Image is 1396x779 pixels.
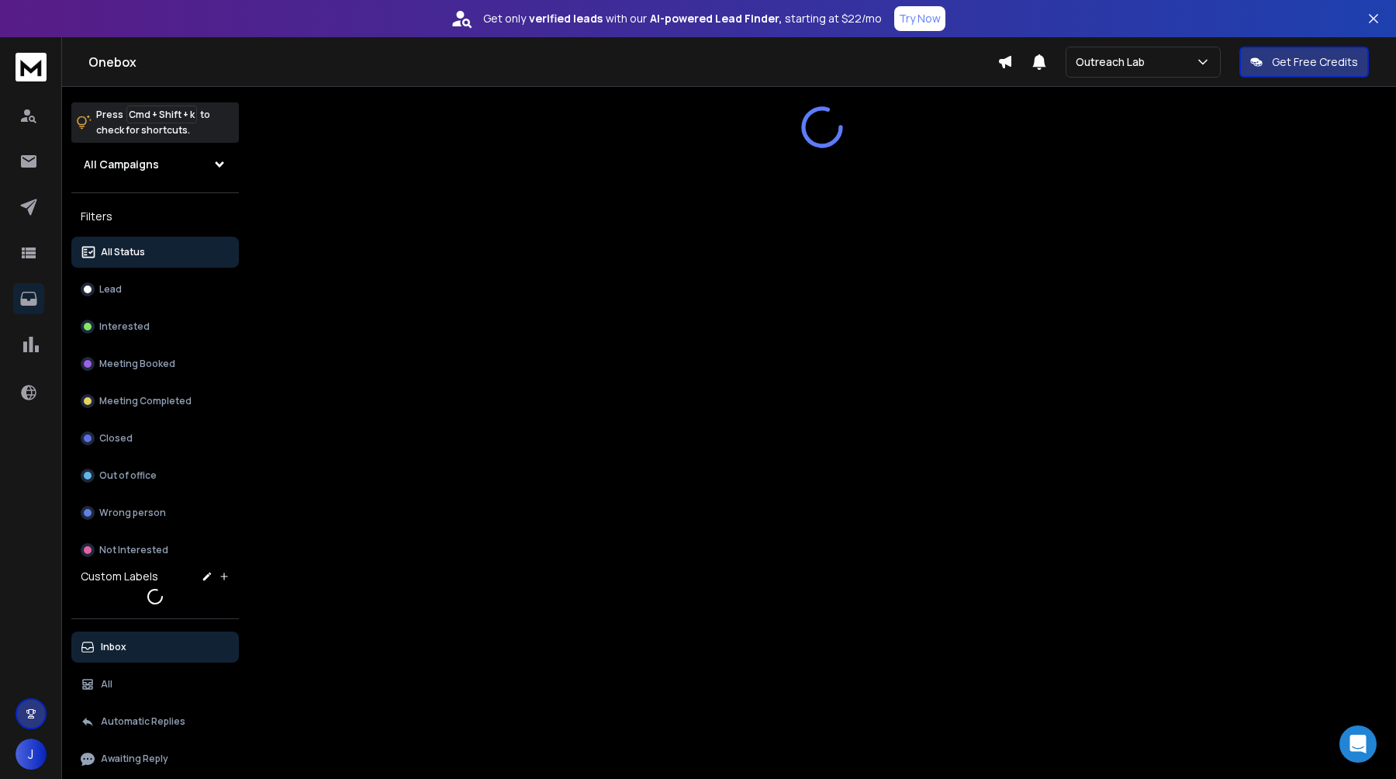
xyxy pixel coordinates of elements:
[99,432,133,445] p: Closed
[1339,725,1377,763] div: Open Intercom Messenger
[99,283,122,296] p: Lead
[16,739,47,770] button: J
[16,53,47,81] img: logo
[99,469,157,482] p: Out of office
[894,6,945,31] button: Try Now
[71,274,239,305] button: Lead
[88,53,997,71] h1: Onebox
[101,678,112,691] p: All
[650,11,782,26] strong: AI-powered Lead Finder,
[101,246,145,258] p: All Status
[1239,47,1369,78] button: Get Free Credits
[71,311,239,342] button: Interested
[71,669,239,700] button: All
[71,149,239,180] button: All Campaigns
[483,11,882,26] p: Get only with our starting at $22/mo
[1076,54,1151,70] p: Outreach Lab
[71,706,239,737] button: Automatic Replies
[81,569,158,584] h3: Custom Labels
[899,11,941,26] p: Try Now
[71,743,239,774] button: Awaiting Reply
[71,460,239,491] button: Out of office
[99,544,168,556] p: Not Interested
[99,507,166,519] p: Wrong person
[101,753,168,765] p: Awaiting Reply
[101,641,126,653] p: Inbox
[101,715,185,728] p: Automatic Replies
[84,157,159,172] h1: All Campaigns
[71,632,239,663] button: Inbox
[126,106,197,123] span: Cmd + Shift + k
[71,386,239,417] button: Meeting Completed
[71,237,239,268] button: All Status
[99,320,150,333] p: Interested
[71,206,239,227] h3: Filters
[71,348,239,379] button: Meeting Booked
[1272,54,1358,70] p: Get Free Credits
[529,11,603,26] strong: verified leads
[99,395,192,407] p: Meeting Completed
[99,358,175,370] p: Meeting Booked
[96,107,210,138] p: Press to check for shortcuts.
[71,423,239,454] button: Closed
[71,497,239,528] button: Wrong person
[71,535,239,566] button: Not Interested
